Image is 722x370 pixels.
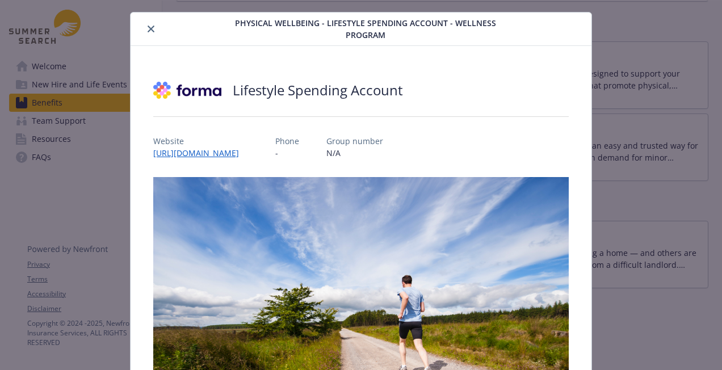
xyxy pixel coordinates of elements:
[233,81,403,100] h2: Lifestyle Spending Account
[153,73,221,107] img: Forma, Inc.
[326,135,383,147] p: Group number
[275,147,299,159] p: -
[275,135,299,147] p: Phone
[153,148,248,158] a: [URL][DOMAIN_NAME]
[144,22,158,36] button: close
[230,17,501,41] span: Physical Wellbeing - Lifestyle Spending Account - Wellness Program
[326,147,383,159] p: N/A
[153,135,248,147] p: Website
